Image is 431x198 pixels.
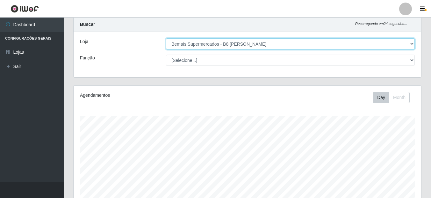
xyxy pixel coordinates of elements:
button: Day [373,92,389,103]
i: Recarregando em 24 segundos... [355,22,407,26]
button: Month [389,92,410,103]
div: First group [373,92,410,103]
div: Agendamentos [80,92,214,99]
label: Função [80,55,95,61]
img: CoreUI Logo [11,5,39,13]
label: Loja [80,38,88,45]
div: Toolbar with button groups [373,92,415,103]
strong: Buscar [80,22,95,27]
